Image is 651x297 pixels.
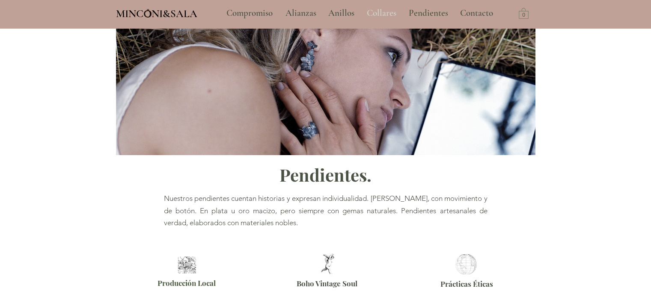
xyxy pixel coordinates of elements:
[279,163,372,186] span: Pendientes.
[220,3,279,24] a: Compromiso
[297,279,357,288] span: Boho Vintage Soul
[453,254,479,274] img: Joyería etica
[222,3,277,24] p: Compromiso
[360,3,402,24] a: Collares
[279,3,322,24] a: Alianzas
[203,3,517,24] nav: Sitio
[440,279,493,288] span: Prácticas Éticas
[281,3,321,24] p: Alianzas
[324,3,359,24] p: Anillos
[164,194,488,227] span: Nuestros pendientes cuentan historias y expresan individualidad. [PERSON_NAME], con movimiento y ...
[315,254,341,274] img: Joyeria Boho vintage
[116,6,197,20] a: MINCONI&SALA
[454,3,500,24] a: Contacto
[522,12,525,18] text: 0
[158,278,216,288] span: Producción Local
[363,3,401,24] p: Collares
[402,3,454,24] a: Pendientes
[404,3,452,24] p: Pendientes
[144,9,152,18] img: Minconi Sala
[175,256,198,273] img: Joyeria Artesanal Barcelona
[322,3,360,24] a: Anillos
[519,7,529,19] a: Carrito con 0 ítems
[116,7,197,20] span: MINCONI&SALA
[456,3,497,24] p: Contacto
